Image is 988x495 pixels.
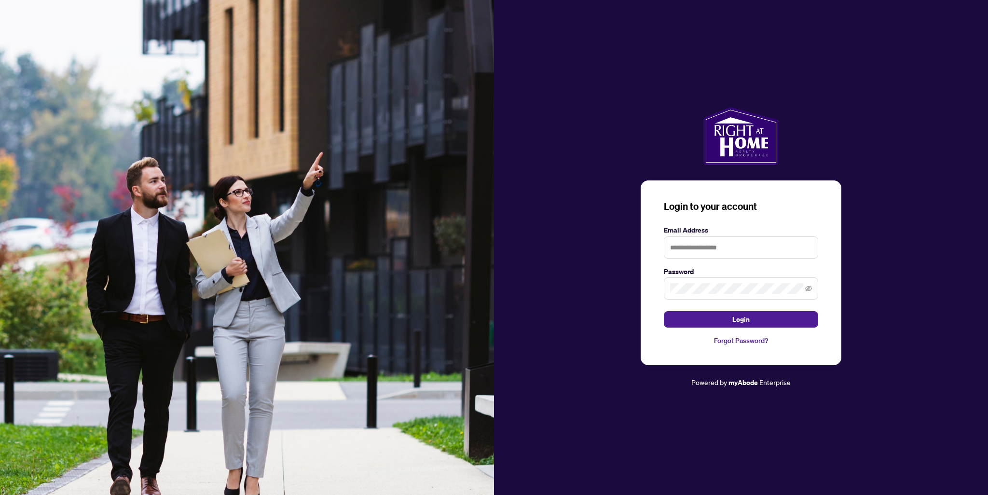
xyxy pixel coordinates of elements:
button: Login [664,311,818,328]
span: Enterprise [759,378,791,386]
span: Login [732,312,750,327]
label: Password [664,266,818,277]
a: myAbode [728,377,758,388]
span: eye-invisible [805,285,812,292]
h3: Login to your account [664,200,818,213]
a: Forgot Password? [664,335,818,346]
label: Email Address [664,225,818,235]
span: Powered by [691,378,727,386]
img: ma-logo [703,107,778,165]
